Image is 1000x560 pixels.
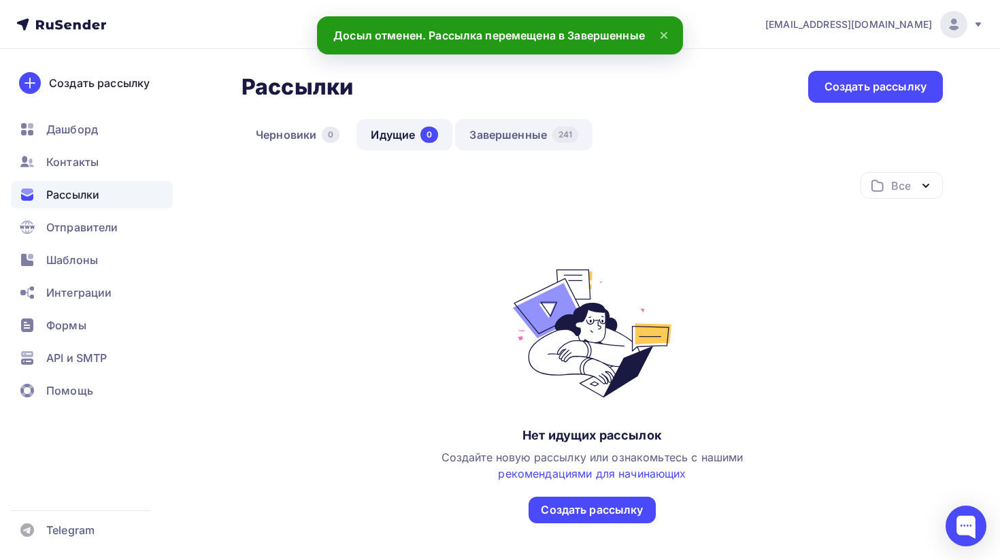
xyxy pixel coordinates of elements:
span: Дашборд [46,121,98,137]
div: Нет идущих рассылок [522,427,662,444]
div: 0 [420,127,438,143]
span: Шаблоны [46,252,98,268]
span: Интеграции [46,284,112,301]
span: Формы [46,317,86,333]
div: Все [891,178,910,194]
a: Черновики0 [241,119,354,150]
span: Контакты [46,154,99,170]
span: [EMAIL_ADDRESS][DOMAIN_NAME] [765,18,932,31]
span: Помощь [46,382,93,399]
a: Идущие0 [356,119,452,150]
div: 241 [552,127,578,143]
a: Шаблоны [11,246,173,274]
a: [EMAIL_ADDRESS][DOMAIN_NAME] [765,11,984,38]
span: API и SMTP [46,350,107,366]
span: Создайте новую рассылку или ознакомьтесь с нашими [441,450,744,480]
a: Отправители [11,214,173,241]
a: Дашборд [11,116,173,143]
a: Рассылки [11,181,173,208]
a: Контакты [11,148,173,176]
a: Завершенные241 [455,119,593,150]
div: Создать рассылку [824,79,927,95]
div: 0 [322,127,339,143]
a: рекомендациями для начинающих [498,467,686,480]
div: Создать рассылку [541,502,643,518]
div: Создать рассылку [49,75,150,91]
span: Отправители [46,219,118,235]
a: Формы [11,312,173,339]
h2: Рассылки [241,73,353,101]
span: Рассылки [46,186,99,203]
button: Все [861,172,943,199]
span: Telegram [46,522,95,538]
